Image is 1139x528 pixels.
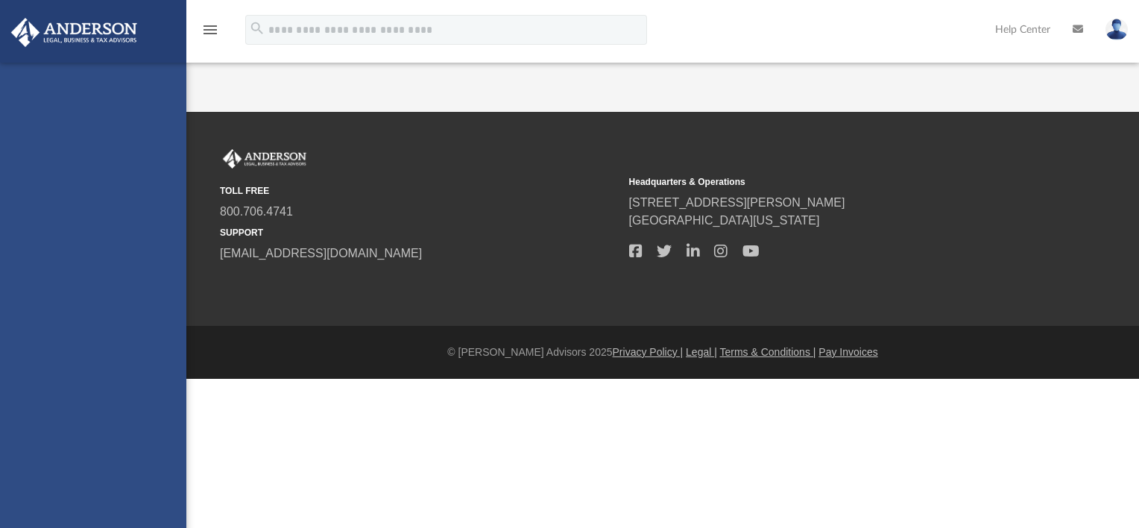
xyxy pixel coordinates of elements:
a: Privacy Policy | [613,346,684,358]
i: search [249,20,265,37]
div: © [PERSON_NAME] Advisors 2025 [186,345,1139,360]
a: [GEOGRAPHIC_DATA][US_STATE] [629,214,820,227]
a: menu [201,28,219,39]
img: User Pic [1105,19,1128,40]
small: Headquarters & Operations [629,175,1028,189]
a: Legal | [686,346,717,358]
img: Anderson Advisors Platinum Portal [7,18,142,47]
i: menu [201,21,219,39]
small: SUPPORT [220,226,619,239]
a: [STREET_ADDRESS][PERSON_NAME] [629,196,845,209]
small: TOLL FREE [220,184,619,198]
img: Anderson Advisors Platinum Portal [220,149,309,169]
a: 800.706.4741 [220,205,293,218]
a: Pay Invoices [818,346,877,358]
a: Terms & Conditions | [720,346,816,358]
a: [EMAIL_ADDRESS][DOMAIN_NAME] [220,247,422,260]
